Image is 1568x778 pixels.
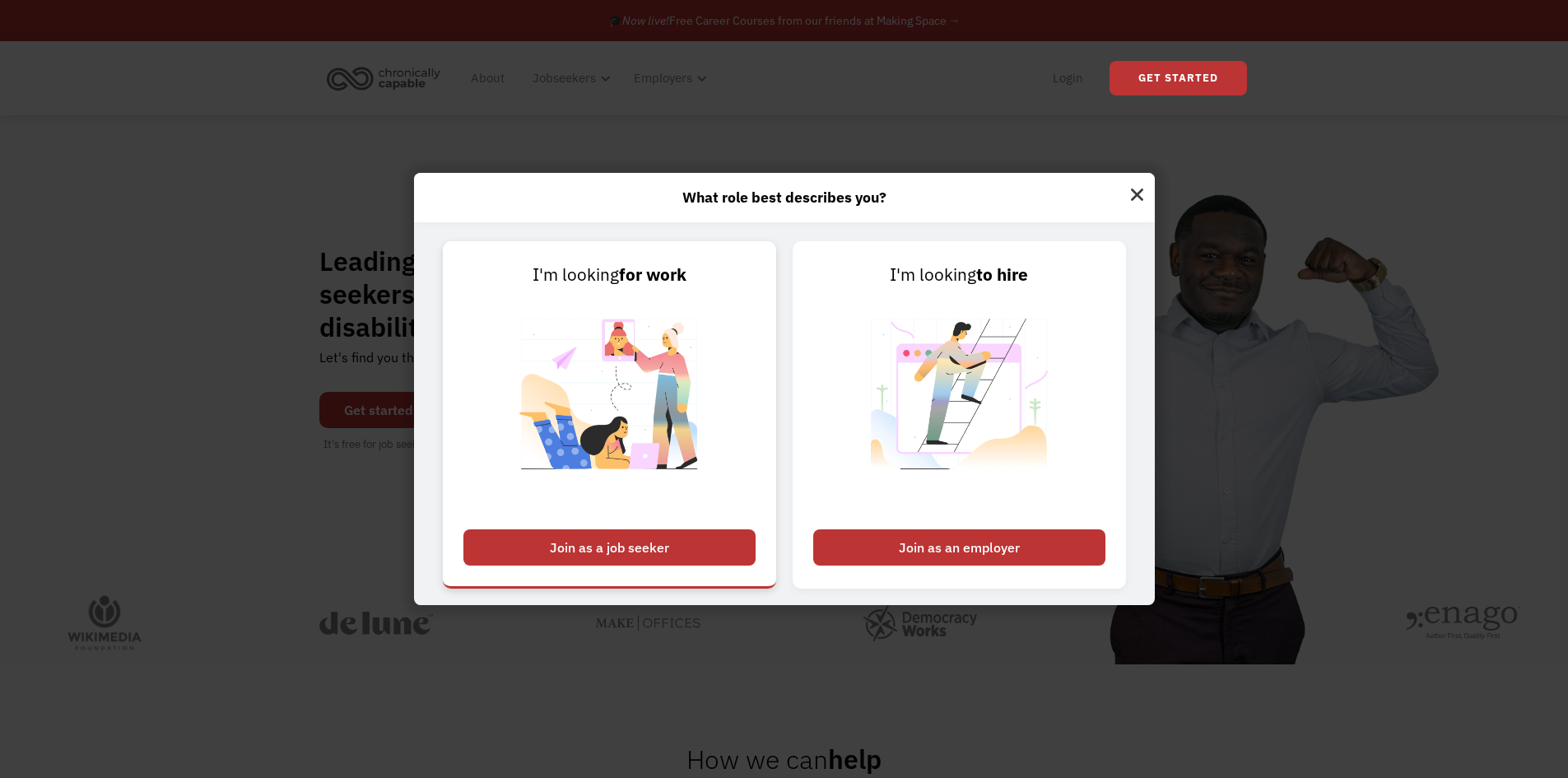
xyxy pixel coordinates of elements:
[624,52,712,105] div: Employers
[533,68,596,88] div: Jobseekers
[619,263,686,286] strong: for work
[322,60,445,96] img: Chronically Capable logo
[1043,52,1093,105] a: Login
[813,529,1105,566] div: Join as an employer
[463,262,756,288] div: I'm looking
[793,241,1126,589] a: I'm lookingto hireJoin as an employer
[634,68,692,88] div: Employers
[813,262,1105,288] div: I'm looking
[1110,61,1247,96] a: Get Started
[463,529,756,566] div: Join as a job seeker
[507,288,712,521] img: Chronically Capable Personalized Job Matching
[322,60,453,96] a: home
[523,52,616,105] div: Jobseekers
[443,241,776,589] a: I'm lookingfor workJoin as a job seeker
[682,188,886,207] strong: What role best describes you?
[976,263,1028,286] strong: to hire
[461,52,514,105] a: About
